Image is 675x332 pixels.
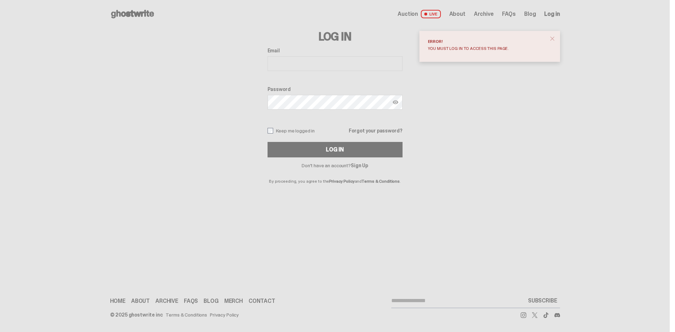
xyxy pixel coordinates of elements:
a: Privacy Policy [329,178,354,184]
span: LIVE [421,10,441,18]
a: Archive [155,298,178,304]
div: © 2025 ghostwrite inc [110,312,163,317]
a: FAQs [184,298,198,304]
a: Blog [204,298,218,304]
a: About [449,11,465,17]
button: SUBSCRIBE [525,294,560,308]
span: Auction [398,11,418,17]
label: Keep me logged in [268,128,315,134]
h3: Log In [268,31,403,42]
button: Log In [268,142,403,157]
a: Terms & Conditions [166,312,207,317]
p: Don't have an account? [268,163,403,168]
a: Sign Up [351,162,368,169]
a: Auction LIVE [398,10,441,18]
a: Log in [544,11,560,17]
img: Show password [393,99,398,105]
a: Archive [474,11,494,17]
div: Error! [428,39,546,44]
input: Keep me logged in [268,128,273,134]
a: About [131,298,150,304]
a: Forgot your password? [349,128,402,133]
a: FAQs [502,11,516,17]
a: Privacy Policy [210,312,239,317]
p: By proceeding, you agree to the and . [268,168,403,183]
button: close [546,32,559,45]
a: Contact [249,298,275,304]
div: Log In [326,147,343,152]
label: Email [268,48,403,53]
a: Home [110,298,126,304]
a: Merch [224,298,243,304]
a: Blog [524,11,536,17]
div: You must log in to access this page. [428,46,546,51]
label: Password [268,86,403,92]
a: Terms & Conditions [362,178,400,184]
